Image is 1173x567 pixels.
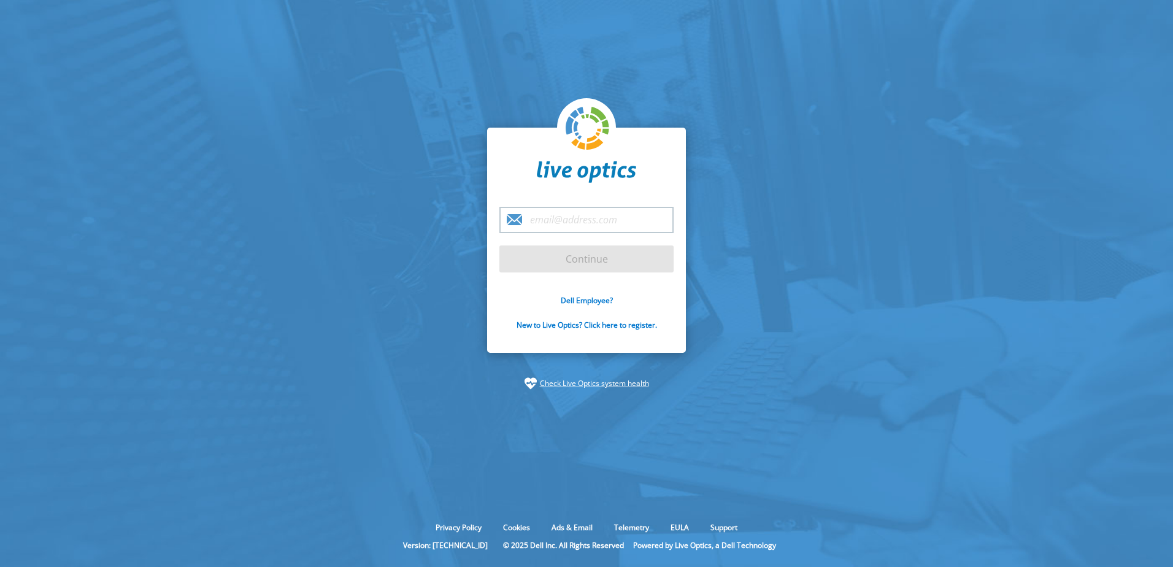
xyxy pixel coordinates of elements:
img: status-check-icon.svg [525,377,537,390]
input: email@address.com [499,207,674,233]
a: Dell Employee? [561,295,613,306]
a: Privacy Policy [426,522,491,533]
img: liveoptics-logo.svg [566,107,610,151]
a: Support [701,522,747,533]
a: New to Live Optics? Click here to register. [517,320,657,330]
li: Powered by Live Optics, a Dell Technology [633,540,776,550]
li: Version: [TECHNICAL_ID] [397,540,494,550]
a: EULA [661,522,698,533]
a: Ads & Email [542,522,602,533]
a: Telemetry [605,522,658,533]
a: Check Live Optics system health [540,377,649,390]
img: liveoptics-word.svg [537,161,636,183]
a: Cookies [494,522,539,533]
li: © 2025 Dell Inc. All Rights Reserved [497,540,630,550]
